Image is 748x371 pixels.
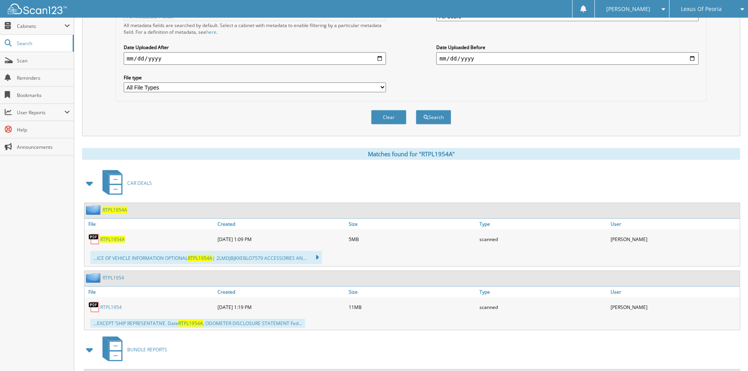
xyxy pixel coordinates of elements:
img: folder2.png [86,273,102,283]
div: [DATE] 1:09 PM [216,231,347,247]
a: RTPL1954 [100,304,122,311]
div: [PERSON_NAME] [609,299,740,315]
div: [PERSON_NAME] [609,231,740,247]
span: Lexus Of Peoria [681,7,722,11]
a: Type [477,287,609,297]
span: Help [17,126,70,133]
a: Type [477,219,609,229]
a: CAR DEALS [98,168,152,199]
span: Announcements [17,144,70,150]
span: Cabinets [17,23,64,29]
a: Size [347,287,478,297]
span: Bookmarks [17,92,70,99]
div: All metadata fields are searched by default. Select a cabinet with metadata to enable filtering b... [124,22,386,35]
div: Matches found for "RTPL1954A" [82,148,740,160]
span: Reminders [17,75,70,81]
a: BUNDLE REPORTS [98,334,167,365]
a: Created [216,219,347,229]
span: Scan [17,57,70,64]
span: User Reports [17,109,64,116]
a: Size [347,219,478,229]
a: User [609,219,740,229]
a: RTPL1954A [100,236,125,243]
span: BUNDLE REPORTS [127,346,167,353]
img: PDF.png [88,233,100,245]
input: start [124,52,386,65]
a: User [609,287,740,297]
a: Created [216,287,347,297]
label: Date Uploaded After [124,44,386,51]
a: RTPL1954A [102,207,127,213]
div: ...ICE OF VEHICLE INFORMATION OPTIONAL | 2LMDJBJKXEBLO7579 ACCESSORIES AN... [90,251,322,264]
img: folder2.png [86,205,102,215]
label: File type [124,74,386,81]
span: [PERSON_NAME] [606,7,650,11]
input: end [436,52,699,65]
span: Search [17,40,69,47]
span: CAR DEALS [127,180,152,186]
a: File [84,219,216,229]
iframe: Chat Widget [709,333,748,371]
div: 11MB [347,299,478,315]
div: [DATE] 1:19 PM [216,299,347,315]
img: PDF.png [88,301,100,313]
img: scan123-logo-white.svg [8,4,67,14]
div: scanned [477,231,609,247]
a: RTPL1954 [102,274,124,281]
a: File [84,287,216,297]
div: scanned [477,299,609,315]
div: ...EXCEPT ‘SHIP REPRESENTATIVE. Date , ODOMETER DISCLOSURE STATEMENT Fed... [90,319,305,328]
label: Date Uploaded Before [436,44,699,51]
a: here [206,29,216,35]
span: RTPL1954A [178,320,203,327]
button: Clear [371,110,406,124]
div: 5MB [347,231,478,247]
button: Search [416,110,451,124]
span: RTPL1954A [188,255,212,261]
